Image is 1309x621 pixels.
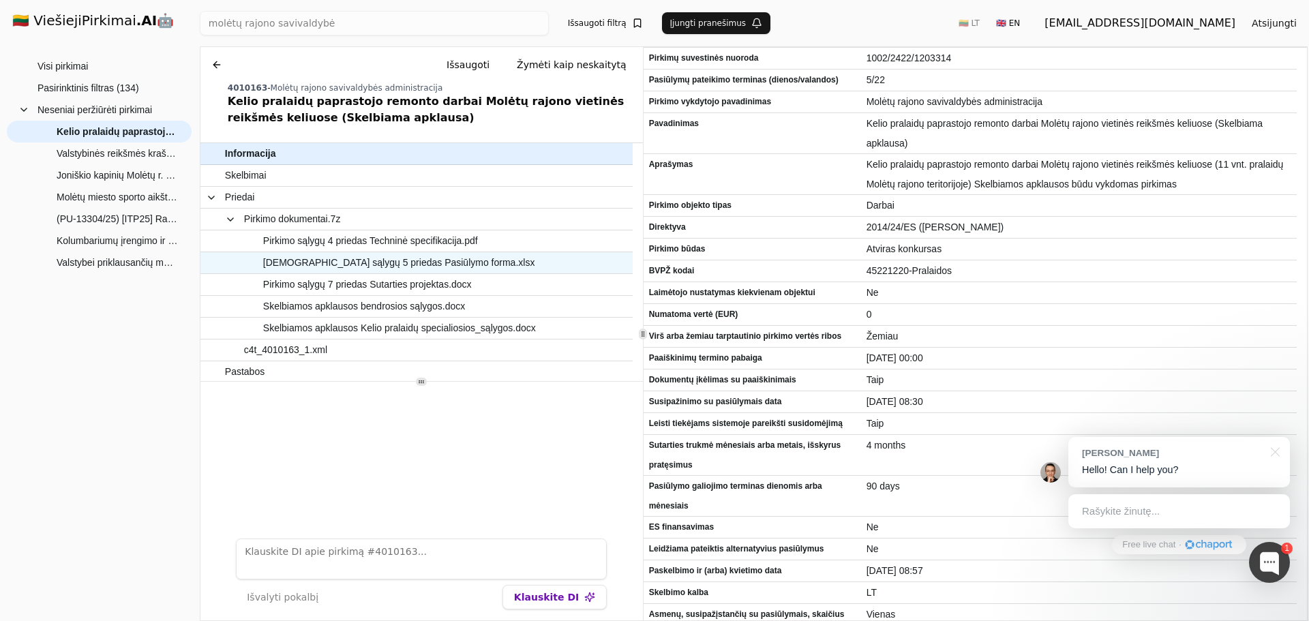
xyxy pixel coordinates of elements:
[200,11,549,35] input: Greita paieška...
[649,476,856,516] span: Pasiūlymo galiojimo terminas dienomis arba mėnesiais
[649,305,856,324] span: Numatoma vertė (EUR)
[1241,11,1308,35] button: Atsijungti
[228,93,637,126] div: Kelio pralaidų paprastojo remonto darbai Molėtų rajono vietinės reikšmės keliuose (Skelbiama apkl...
[867,327,1291,346] span: Žemiau
[649,348,856,368] span: Paaiškinimų termino pabaiga
[1281,543,1293,554] div: 1
[57,209,178,229] span: (PU-13304/25) [ITP25] Ratiniai traktoriai su papildoma įranga
[649,239,856,259] span: Pirkimo būdas
[1179,539,1182,551] div: ·
[988,12,1028,34] button: 🇬🇧 EN
[649,436,856,475] span: Sutarties trukmė mėnesiais arba metais, išskyrus pratęsimus
[867,370,1291,390] span: Taip
[867,583,1291,603] span: LT
[1082,463,1276,477] p: Hello! Can I help you?
[649,517,856,537] span: ES finansavimas
[1040,462,1061,483] img: Jonas
[867,114,1291,153] span: Kelio pralaidų paprastojo remonto darbai Molėtų rajono vietinės reikšmės keliuose (Skelbiama apkl...
[57,252,178,273] span: Valstybei priklausančių melioracijos statinių remontas (Skelbiama apklausa)
[649,392,856,412] span: Susipažinimo su pasiūlymais data
[867,517,1291,537] span: Ne
[57,121,178,142] span: Kelio pralaidų paprastojo remonto darbai Molėtų rajono vietinės reikšmės keliuose (Skelbiama apkl...
[867,305,1291,324] span: 0
[649,327,856,346] span: Virš arba žemiau tarptautinio pirkimo vertės ribos
[867,436,1291,455] span: 4 months
[867,239,1291,259] span: Atviras konkursas
[649,217,856,237] span: Direktyva
[649,583,856,603] span: Skelbimo kalba
[867,70,1291,90] span: 5/22
[649,561,856,581] span: Paskelbimo ir (arba) kvietimo data
[244,209,341,229] span: Pirkimo dokumentai.7z
[225,144,276,164] span: Informacija
[867,561,1291,581] span: [DATE] 08:57
[57,143,178,164] span: Valstybinės reikšmės krašto kelio Nr. 114 [GEOGRAPHIC_DATA]–[GEOGRAPHIC_DATA]–[GEOGRAPHIC_DATA] r...
[867,155,1291,194] span: Kelio pralaidų paprastojo remonto darbai Molėtų rajono vietinės reikšmės keliuose (11 vnt. pralai...
[867,48,1291,68] span: 1002/2422/1203314
[1068,494,1290,528] div: Rašykite žinutę...
[263,231,478,251] span: Pirkimo sąlygų 4 priedas Techninė specifikacija.pdf
[649,196,856,215] span: Pirkimo objekto tipas
[1082,446,1263,459] div: [PERSON_NAME]
[649,261,856,281] span: BVPŽ kodai
[271,83,443,93] span: Molėtų rajono savivaldybės administracija
[867,414,1291,434] span: Taip
[1044,15,1235,31] div: [EMAIL_ADDRESS][DOMAIN_NAME]
[649,370,856,390] span: Dokumentų įkėlimas su paaiškinimais
[867,261,1291,281] span: 45221220-Pralaidos
[436,52,500,77] button: Išsaugoti
[37,100,152,120] span: Neseniai peržiūrėti pirkimai
[867,348,1291,368] span: [DATE] 00:00
[502,585,607,609] button: Klauskite DI
[263,253,535,273] span: [DEMOGRAPHIC_DATA] sąlygų 5 priedas Pasiūlymo forma.xlsx
[867,283,1291,303] span: Ne
[228,82,637,93] div: -
[867,196,1291,215] span: Darbai
[225,166,267,185] span: Skelbimai
[37,56,88,76] span: Visi pirkimai
[57,230,178,251] span: Kolumbariumų įrengimo ir aplinkos sutvarkymo darbai [GEOGRAPHIC_DATA] kapinių teritorijoje [GEOGR...
[662,12,771,34] button: Įjungti pranešimus
[649,92,856,112] span: Pirkimo vykdytojo pavadinimas
[649,414,856,434] span: Leisti tiekėjams sistemoje pareikšti susidomėjimą
[560,12,651,34] button: Išsaugoti filtrą
[649,114,856,134] span: Pavadinimas
[867,392,1291,412] span: [DATE] 08:30
[867,539,1291,559] span: Ne
[263,297,466,316] span: Skelbiamos apklausos bendrosios sąlygos.docx
[867,92,1291,112] span: Molėtų rajono savivaldybės administracija
[1112,535,1246,554] a: Free live chat·
[867,476,1291,496] span: 90 days
[649,48,856,68] span: Pirkimų suvestinės nuoroda
[225,187,255,207] span: Priedai
[263,318,536,338] span: Skelbiamos apklausos Kelio pralaidų specialiosios_sąlygos.docx
[57,187,178,207] span: Molėtų miesto sporto aikštelės atnaujinimas (Skelbiama apklausa)
[506,52,637,77] button: Žymėti kaip neskaitytą
[57,165,178,185] span: Joniškio kapinių Molėtų r. sav., [GEOGRAPHIC_DATA] sen., [GEOGRAPHIC_DATA] k. infrastruktūros sut...
[649,70,856,90] span: Pasiūlymų pateikimo terminas (dienos/valandos)
[1122,539,1175,551] span: Free live chat
[244,340,327,360] span: c4t_4010163_1.xml
[263,275,472,294] span: Pirkimo sąlygų 7 priedas Sutarties projektas.docx
[649,283,856,303] span: Laimėtojo nustatymas kiekvienam objektui
[136,12,157,29] strong: .AI
[649,539,856,559] span: Leidžiama pateiktis alternatyvius pasiūlymus
[867,217,1291,237] span: 2014/24/ES ([PERSON_NAME])
[228,83,267,93] span: 4010163
[649,155,856,175] span: Aprašymas
[37,78,139,98] span: Pasirinktinis filtras (134)
[225,362,265,382] span: Pastabos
